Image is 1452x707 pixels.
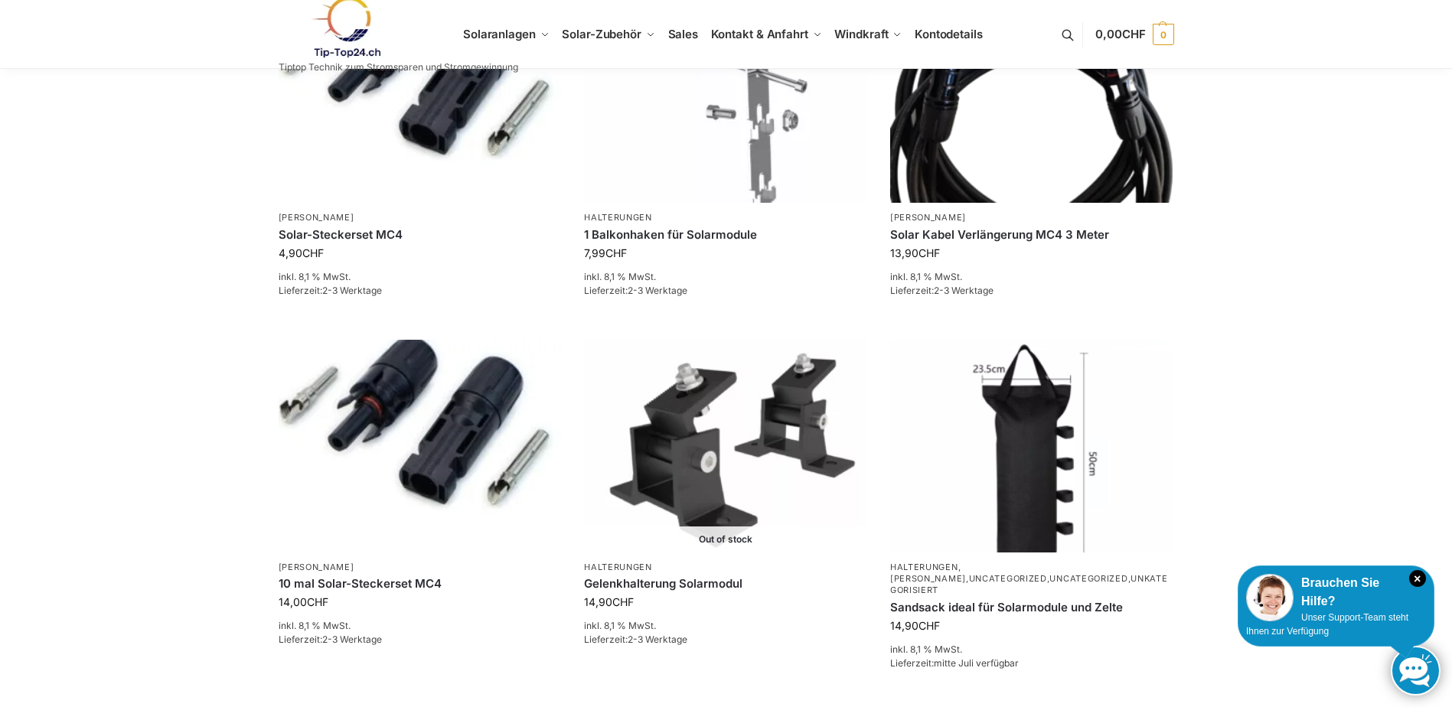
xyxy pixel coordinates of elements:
img: Sandsäcke zu Beschwerung Camping, Schirme, Pavilions-Solarmodule [890,340,1173,552]
span: CHF [302,246,324,259]
a: Gelenkhalterung Solarmodul [584,576,867,591]
a: Halterungen [890,562,958,572]
p: inkl. 8,1 % MwSt. [890,643,1173,656]
span: Solaranlagen [463,27,536,41]
span: 2-3 Werktage [628,285,687,296]
a: Uncategorized [1049,573,1127,584]
span: Unser Support-Team steht Ihnen zur Verfügung [1246,612,1408,637]
a: Uncategorized [969,573,1047,584]
bdi: 14,90 [890,619,940,632]
a: [PERSON_NAME] [279,562,354,572]
a: 10 mal Solar-Steckerset MC4 [279,576,562,591]
span: Lieferzeit: [890,285,994,296]
bdi: 7,99 [584,246,627,259]
a: [PERSON_NAME] [279,212,354,223]
div: Brauchen Sie Hilfe? [1246,574,1426,611]
p: inkl. 8,1 % MwSt. [584,619,867,633]
span: CHF [307,595,328,608]
a: Unkategorisiert [890,573,1168,595]
bdi: 13,90 [890,246,940,259]
span: Solar-Zubehör [562,27,641,41]
img: Customer service [1246,574,1294,621]
span: 0,00 [1095,27,1145,41]
a: [PERSON_NAME] [890,573,966,584]
p: inkl. 8,1 % MwSt. [584,270,867,284]
span: Windkraft [834,27,888,41]
bdi: 14,00 [279,595,328,608]
a: 1 Balkonhaken für Solarmodule [584,227,867,243]
span: CHF [612,595,634,608]
span: CHF [1122,27,1146,41]
p: inkl. 8,1 % MwSt. [279,270,562,284]
img: Gelenkhalterung Solarmodul [584,340,867,552]
span: Lieferzeit: [584,285,687,296]
span: Lieferzeit: [890,657,1019,669]
p: Tiptop Technik zum Stromsparen und Stromgewinnung [279,63,518,72]
span: Lieferzeit: [279,285,382,296]
span: Sales [668,27,699,41]
a: Solar-Steckerset MC4 [279,227,562,243]
span: 2-3 Werktage [322,634,382,645]
span: mitte Juli verfügbar [934,657,1019,669]
span: 2-3 Werktage [322,285,382,296]
span: Lieferzeit: [279,634,382,645]
span: Kontakt & Anfahrt [711,27,808,41]
span: 2-3 Werktage [934,285,994,296]
a: [PERSON_NAME] [890,212,966,223]
a: Halterungen [584,562,652,572]
p: , , , , [890,562,1173,597]
p: inkl. 8,1 % MwSt. [279,619,562,633]
span: CHF [605,246,627,259]
span: 2-3 Werktage [628,634,687,645]
img: mc4 solarstecker [279,340,562,552]
span: CHF [919,619,940,632]
a: Halterungen [584,212,652,223]
span: Lieferzeit: [584,634,687,645]
span: 0 [1153,24,1174,45]
a: Solar Kabel Verlängerung MC4 3 Meter [890,227,1173,243]
a: Sandsack ideal für Solarmodule und Zelte [890,600,1173,615]
span: CHF [919,246,940,259]
i: Schließen [1409,570,1426,587]
a: Out of stockGelenkhalterung Solarmodul [584,340,867,552]
p: inkl. 8,1 % MwSt. [890,270,1173,284]
a: 0,00CHF 0 [1095,11,1173,57]
span: Kontodetails [915,27,983,41]
bdi: 4,90 [279,246,324,259]
bdi: 14,90 [584,595,634,608]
